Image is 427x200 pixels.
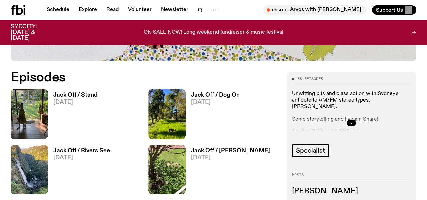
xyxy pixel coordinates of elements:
a: Newsletter [157,5,192,15]
p: ON SALE NOW! Long weekend fundraiser & music festival [144,30,283,36]
span: [DATE] [191,99,240,105]
h3: SYDCITY: [DATE] & [DATE] [11,24,53,41]
a: Jack Off / Stand[DATE] [48,92,98,139]
span: Support Us [376,7,403,13]
a: Jack Off / Dog On[DATE] [186,92,240,139]
h3: Jack Off / Stand [53,92,98,98]
span: [DATE] [191,155,270,161]
h2: Hosts [292,173,411,181]
button: Support Us [372,5,416,15]
a: Jack Off / Rivers See[DATE] [48,148,110,194]
span: [DATE] [53,155,110,161]
h3: [PERSON_NAME] [292,188,411,195]
span: Specialist [296,147,325,154]
h3: Jack Off / [PERSON_NAME] [191,148,270,154]
a: Volunteer [124,5,156,15]
button: On AirArvos with [PERSON_NAME] [263,5,367,15]
span: 88 episodes [297,77,323,81]
h2: Episodes [11,72,279,84]
a: Jack Off / [PERSON_NAME][DATE] [186,148,270,194]
h3: Jack Off / Rivers See [53,148,110,154]
a: Schedule [43,5,73,15]
h3: Jack Off / Dog On [191,92,240,98]
a: Explore [75,5,101,15]
span: [DATE] [53,99,98,105]
a: Specialist [292,144,329,157]
p: Unwitting bits and class action with Sydney's antidote to AM/FM stereo types, [PERSON_NAME]. Soni... [292,91,411,123]
a: Read [102,5,123,15]
img: A Kangaroo on a porch with a yard in the background [11,89,48,139]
